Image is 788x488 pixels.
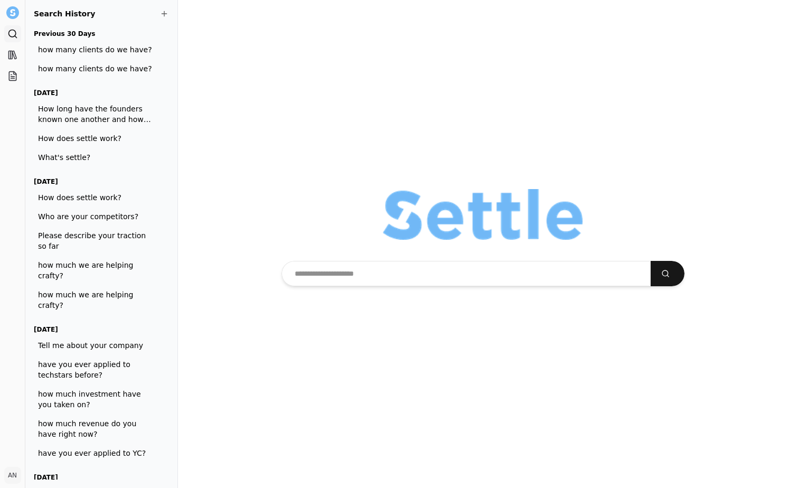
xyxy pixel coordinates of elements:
[34,323,161,336] h3: [DATE]
[4,46,21,63] a: Library
[4,4,21,21] button: Settle
[38,192,156,203] span: How does settle work?
[38,289,156,311] span: how much we are helping crafty?
[34,175,161,188] h3: [DATE]
[34,8,169,19] h2: Search History
[38,152,156,163] span: What's settle?
[38,448,156,458] span: have you ever applied to YC?
[38,230,156,251] span: Please describe your traction so far
[38,389,156,410] span: how much investment have you taken on?
[38,260,156,281] span: how much we are helping crafty?
[34,27,161,40] h3: Previous 30 Days
[38,104,156,125] span: How long have the founders known one another and how did you meet? Have any of the founders not m...
[6,6,19,19] img: Settle
[4,25,21,42] a: Search
[4,68,21,85] a: Projects
[34,471,161,484] h3: [DATE]
[38,211,156,222] span: Who are your competitors?
[38,418,156,439] span: how much revenue do you have right now?
[34,87,161,99] h3: [DATE]
[383,189,583,240] img: Organization logo
[38,133,156,144] span: How does settle work?
[38,359,156,380] span: have you ever applied to techstars before?
[38,44,156,55] span: how many clients do we have?
[38,63,156,74] span: how many clients do we have?
[4,467,21,484] button: AN
[38,340,156,351] span: Tell me about your company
